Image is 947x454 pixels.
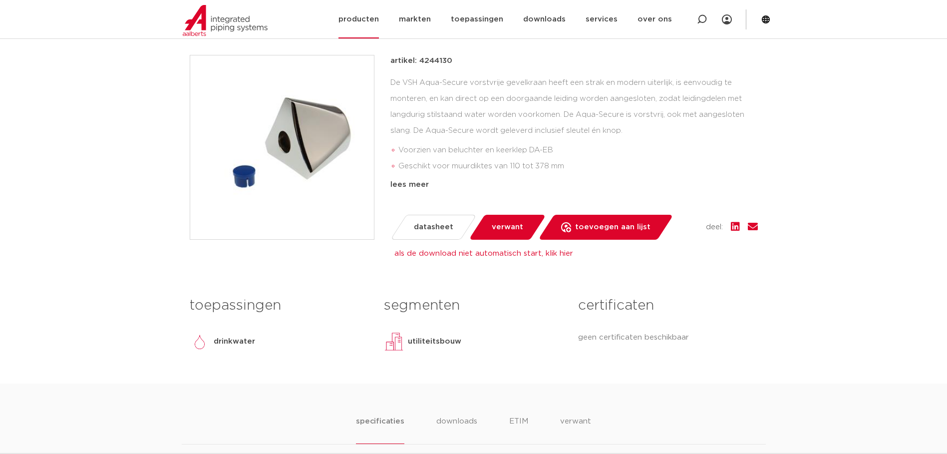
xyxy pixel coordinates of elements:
span: deel: [706,221,723,233]
p: artikel: 4244130 [390,55,452,67]
img: utiliteitsbouw [384,332,404,352]
li: specificaties [356,416,404,444]
h3: certificaten [578,296,757,316]
div: De VSH Aqua-Secure vorstvrije gevelkraan heeft een strak en modern uiterlijk, is eenvoudig te mon... [390,75,758,175]
span: toevoegen aan lijst [575,219,650,235]
li: Geschikt voor muurdiktes van 110 tot 378 mm [398,158,758,174]
img: Product Image for VSH Aqua-Secure knop met vergrendelkap [190,55,374,239]
li: ETIM [509,416,528,444]
a: als de download niet automatisch start, klik hier [394,250,573,257]
div: lees meer [390,179,758,191]
p: drinkwater [214,336,255,348]
h3: segmenten [384,296,563,316]
p: utiliteitsbouw [408,336,461,348]
a: verwant [468,215,546,240]
span: verwant [492,219,523,235]
img: drinkwater [190,332,210,352]
p: geen certificaten beschikbaar [578,332,757,344]
li: Voorzien van beluchter en keerklep DA-EB [398,142,758,158]
li: downloads [436,416,477,444]
h3: toepassingen [190,296,369,316]
a: datasheet [390,215,476,240]
span: datasheet [414,219,453,235]
li: verwant [560,416,591,444]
